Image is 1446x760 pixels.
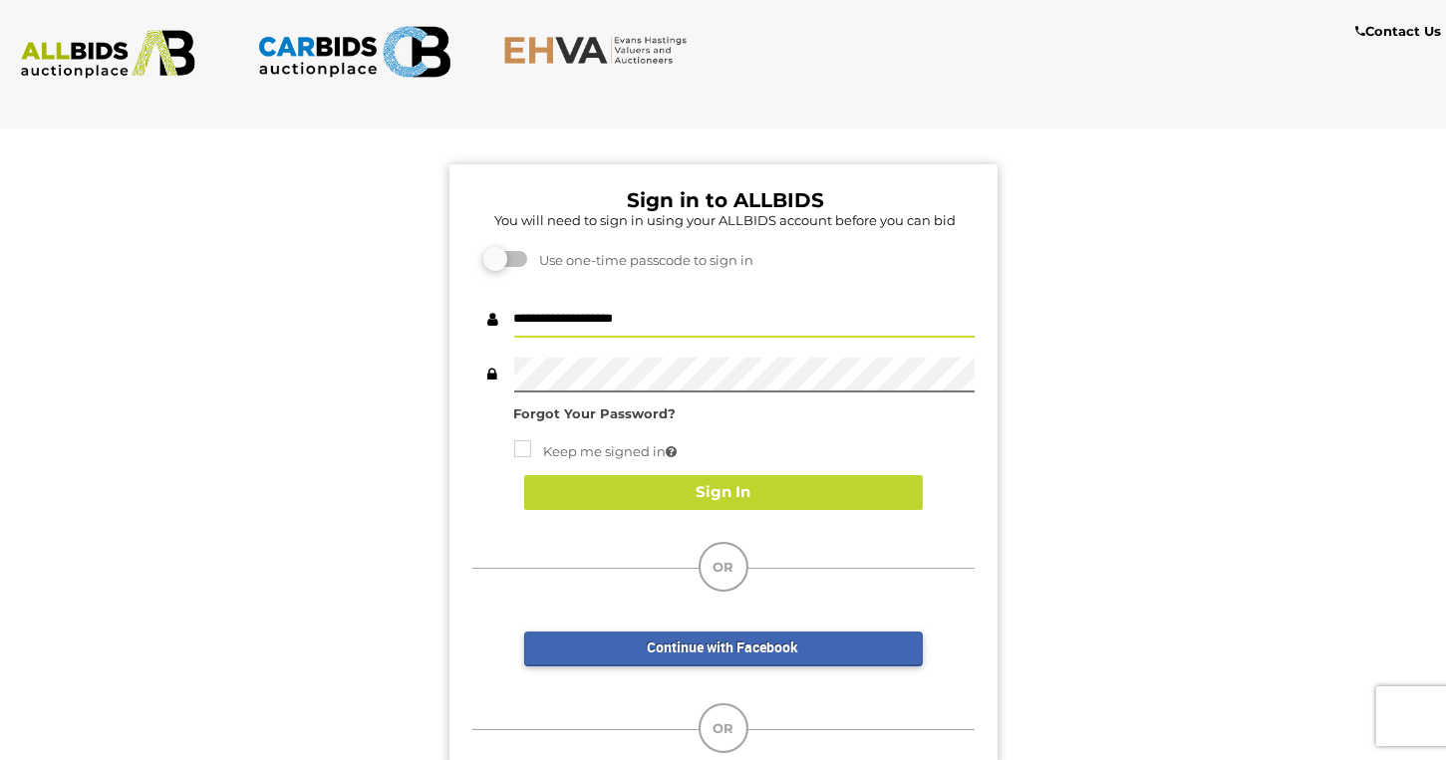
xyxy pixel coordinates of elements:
span: Use one-time passcode to sign in [530,252,754,268]
div: OR [699,542,748,592]
div: OR [699,703,748,753]
label: Keep me signed in [514,440,678,463]
a: Continue with Facebook [524,632,923,666]
a: Forgot Your Password? [514,405,677,421]
b: Sign in to ALLBIDS [627,188,824,212]
a: Contact Us [1355,20,1446,43]
h5: You will need to sign in using your ALLBIDS account before you can bid [477,213,975,227]
img: EHVA.com.au [503,35,698,65]
img: CARBIDS.com.au [257,20,451,84]
b: Contact Us [1355,23,1441,39]
button: Sign In [524,475,923,510]
img: ALLBIDS.com.au [11,30,205,79]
